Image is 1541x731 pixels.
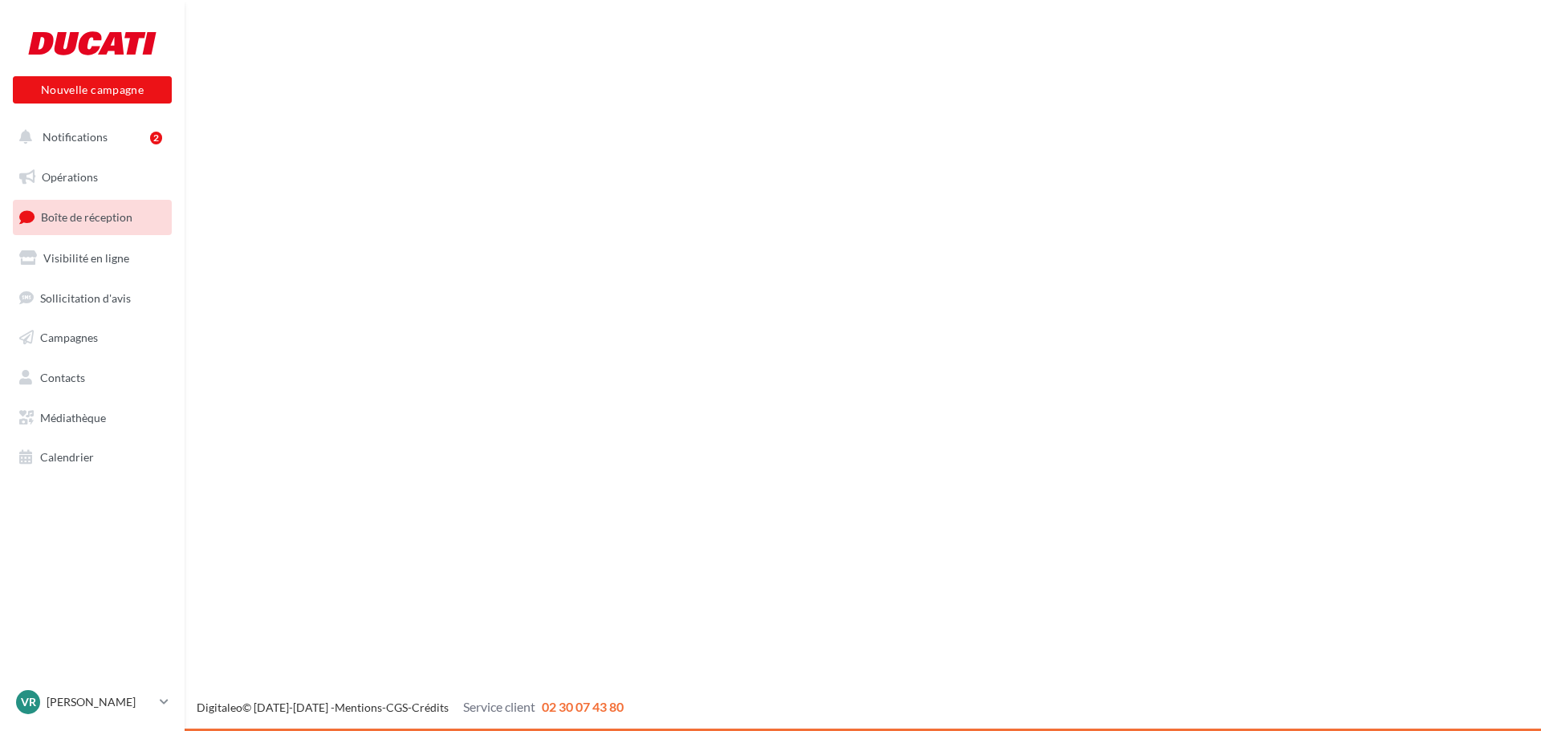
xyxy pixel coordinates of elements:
[10,120,169,154] button: Notifications 2
[150,132,162,144] div: 2
[13,687,172,717] a: Vr [PERSON_NAME]
[10,282,175,315] a: Sollicitation d'avis
[10,441,175,474] a: Calendrier
[10,242,175,275] a: Visibilité en ligne
[40,371,85,384] span: Contacts
[463,699,535,714] span: Service client
[542,699,624,714] span: 02 30 07 43 80
[412,701,449,714] a: Crédits
[43,130,108,144] span: Notifications
[10,200,175,234] a: Boîte de réception
[41,210,132,224] span: Boîte de réception
[43,251,129,265] span: Visibilité en ligne
[40,331,98,344] span: Campagnes
[10,160,175,194] a: Opérations
[335,701,382,714] a: Mentions
[197,701,624,714] span: © [DATE]-[DATE] - - -
[47,694,153,710] p: [PERSON_NAME]
[40,450,94,464] span: Calendrier
[40,290,131,304] span: Sollicitation d'avis
[10,361,175,395] a: Contacts
[40,411,106,424] span: Médiathèque
[42,170,98,184] span: Opérations
[197,701,242,714] a: Digitaleo
[21,694,36,710] span: Vr
[10,401,175,435] a: Médiathèque
[386,701,408,714] a: CGS
[13,76,172,104] button: Nouvelle campagne
[10,321,175,355] a: Campagnes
